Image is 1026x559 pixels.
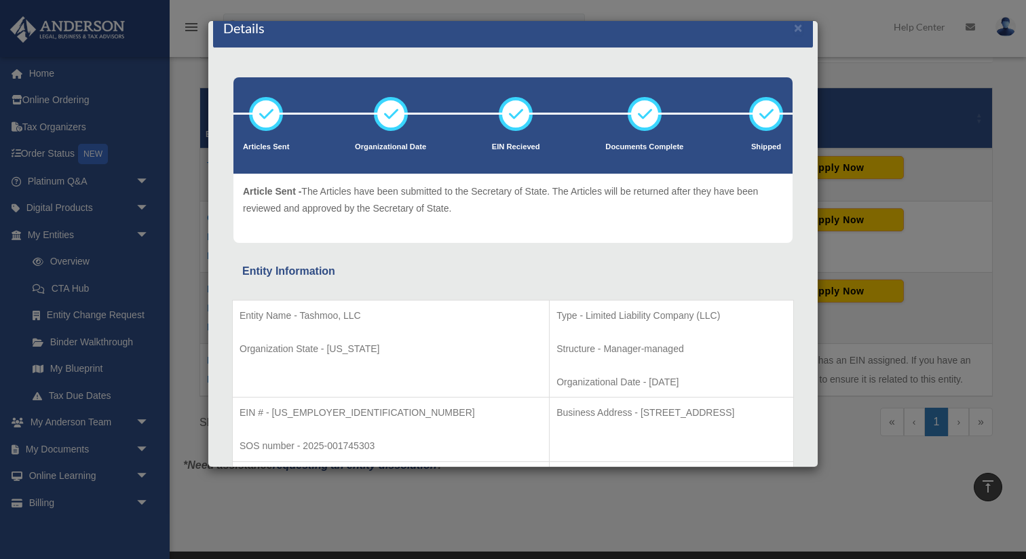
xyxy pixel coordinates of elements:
[240,438,542,455] p: SOS number - 2025-001745303
[556,404,786,421] p: Business Address - [STREET_ADDRESS]
[794,20,803,35] button: ×
[556,374,786,391] p: Organizational Date - [DATE]
[556,307,786,324] p: Type - Limited Liability Company (LLC)
[355,140,426,154] p: Organizational Date
[243,186,301,197] span: Article Sent -
[749,140,783,154] p: Shipped
[243,140,289,154] p: Articles Sent
[243,183,783,216] p: The Articles have been submitted to the Secretary of State. The Articles will be returned after t...
[605,140,683,154] p: Documents Complete
[240,341,542,358] p: Organization State - [US_STATE]
[223,18,265,37] h4: Details
[240,307,542,324] p: Entity Name - Tashmoo, LLC
[242,262,784,281] div: Entity Information
[556,341,786,358] p: Structure - Manager-managed
[240,404,542,421] p: EIN # - [US_EMPLOYER_IDENTIFICATION_NUMBER]
[492,140,540,154] p: EIN Recieved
